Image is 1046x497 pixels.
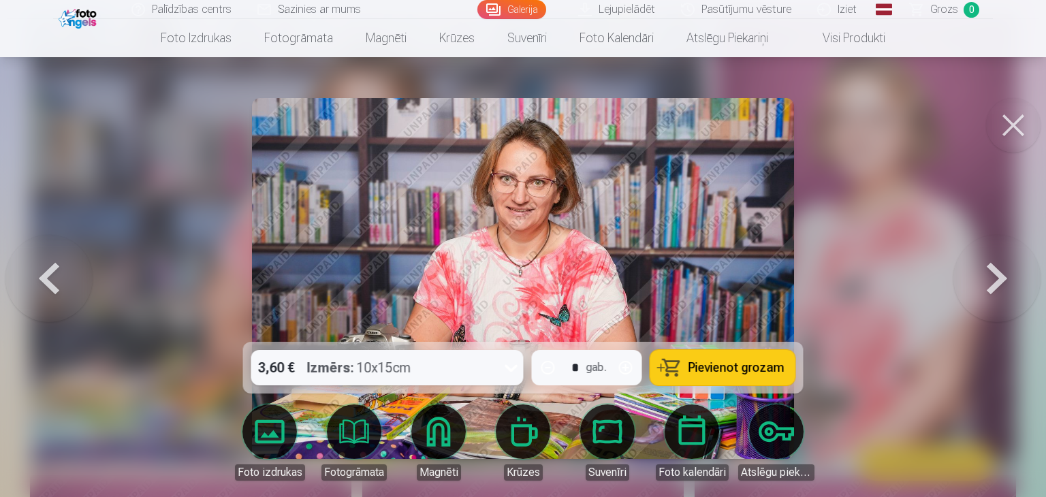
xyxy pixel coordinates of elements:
button: Pievienot grozam [650,350,795,385]
a: Atslēgu piekariņi [670,19,784,57]
a: Foto kalendāri [654,404,730,481]
a: Foto kalendāri [563,19,670,57]
a: Fotogrāmata [248,19,349,57]
div: gab. [586,359,607,376]
a: Suvenīri [569,404,646,481]
span: Pievienot grozam [688,362,784,374]
strong: Izmērs : [307,358,354,377]
a: Foto izdrukas [144,19,248,57]
div: Suvenīri [586,464,629,481]
a: Visi produkti [784,19,902,57]
a: Magnēti [400,404,477,481]
div: 10x15cm [307,350,411,385]
a: Magnēti [349,19,423,57]
a: Fotogrāmata [316,404,392,481]
div: 3,60 € [251,350,302,385]
span: Grozs [930,1,958,18]
div: Atslēgu piekariņi [738,464,814,481]
a: Atslēgu piekariņi [738,404,814,481]
span: 0 [964,2,979,18]
img: /fa1 [59,5,100,29]
div: Fotogrāmata [321,464,387,481]
div: Krūzes [504,464,543,481]
a: Krūzes [485,404,561,481]
div: Foto kalendāri [656,464,729,481]
a: Suvenīri [491,19,563,57]
a: Krūzes [423,19,491,57]
a: Foto izdrukas [232,404,308,481]
div: Magnēti [417,464,461,481]
div: Foto izdrukas [235,464,305,481]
